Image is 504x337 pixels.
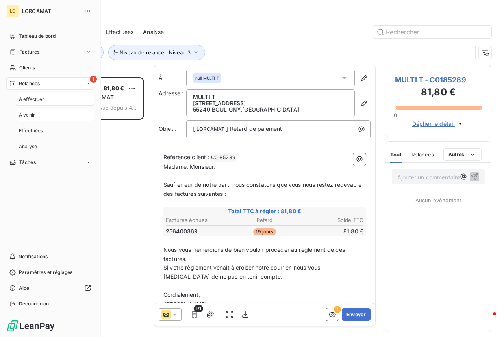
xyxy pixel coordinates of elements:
[163,181,363,197] span: Sauf erreur de notre part, nous constatons que vous nous restez redevable des factures suivantes :
[193,106,348,113] p: 55240 BOULIGNY , [GEOGRAPHIC_DATA]
[159,90,183,97] span: Adresse :
[163,264,322,280] span: Si votre règlement venait à croiser notre courrier, nous vous [MEDICAL_DATA] de ne pas en tenir c...
[19,127,43,134] span: Effectuées
[163,291,200,298] span: Cordialement,
[19,96,44,103] span: À effectuer
[159,74,186,82] label: À :
[19,48,39,56] span: Factures
[477,310,496,329] iframe: Intercom live chat
[163,246,346,262] span: Nous vous remercions de bien vouloir procéder au règlement de ces factures.
[395,74,482,85] span: MULTI T - C0185289
[410,119,467,128] button: Déplier le détail
[373,26,491,38] input: Rechercher
[6,282,94,294] a: Aide
[6,320,55,332] img: Logo LeanPay
[415,197,461,203] span: Aucun évènement
[298,227,364,236] td: 81,80 €
[108,45,205,60] button: Niveau de relance : Niveau 3
[19,112,35,119] span: À venir
[210,153,237,162] span: C0185289
[163,154,209,160] span: Référence client :
[253,228,276,235] span: 19 jours
[193,125,195,132] span: [
[159,125,176,132] span: Objet :
[19,269,72,276] span: Paramètres et réglages
[195,75,219,81] span: null MULTI T
[165,216,231,224] th: Factures échues
[232,216,298,224] th: Retard
[166,227,198,235] span: 256400369
[412,119,455,128] span: Déplier le détail
[19,285,30,292] span: Aide
[106,28,134,36] span: Effectuées
[19,253,48,260] span: Notifications
[104,85,124,91] span: 81,80 €
[91,104,137,111] span: prévue depuis 4 jours
[395,85,482,101] h3: 81,80 €
[194,305,203,312] span: 1/1
[19,143,37,150] span: Analyse
[22,8,79,14] span: LORCAMAT
[6,5,19,17] div: LO
[163,163,215,170] span: Madame, Monsieur,
[143,28,164,36] span: Analyse
[19,80,40,87] span: Relances
[165,207,365,215] span: Total TTC à régler : 81,80 €
[19,300,49,307] span: Déconnexion
[226,125,282,132] span: ] Retard de paiement
[443,148,482,161] button: Autres
[298,216,364,224] th: Solde TTC
[193,94,348,100] p: MULTI T
[19,64,35,71] span: Clients
[120,49,191,56] span: Niveau de relance : Niveau 3
[411,151,434,158] span: Relances
[19,159,36,166] span: Tâches
[19,33,56,40] span: Tableau de bord
[193,100,348,106] p: [STREET_ADDRESS]
[90,76,97,83] span: 1
[195,125,226,134] span: LORCAMAT
[390,151,402,158] span: Tout
[342,308,371,321] button: Envoyer
[164,300,208,309] span: [PERSON_NAME]
[394,112,397,118] span: 0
